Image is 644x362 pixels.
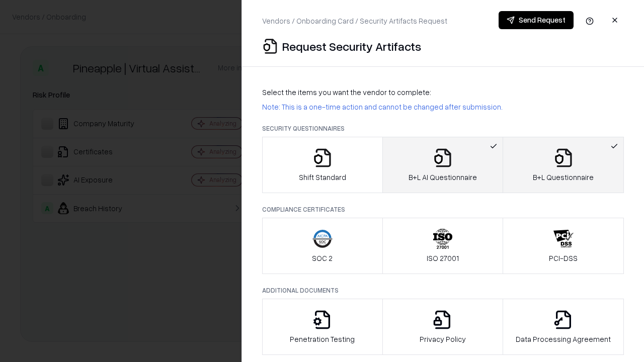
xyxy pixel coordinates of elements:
[262,205,624,214] p: Compliance Certificates
[262,286,624,295] p: Additional Documents
[503,218,624,274] button: PCI-DSS
[262,299,383,355] button: Penetration Testing
[549,253,578,263] p: PCI-DSS
[427,253,459,263] p: ISO 27001
[312,253,333,263] p: SOC 2
[516,334,611,344] p: Data Processing Agreement
[420,334,466,344] p: Privacy Policy
[503,299,624,355] button: Data Processing Agreement
[290,334,355,344] p: Penetration Testing
[299,172,346,183] p: Shift Standard
[262,16,447,26] p: Vendors / Onboarding Card / Security Artifacts Request
[282,38,421,54] p: Request Security Artifacts
[382,218,504,274] button: ISO 27001
[262,124,624,133] p: Security Questionnaires
[262,87,624,98] p: Select the items you want the vendor to complete:
[262,102,624,112] p: Note: This is a one-time action and cannot be changed after submission.
[262,137,383,193] button: Shift Standard
[382,299,504,355] button: Privacy Policy
[382,137,504,193] button: B+L AI Questionnaire
[503,137,624,193] button: B+L Questionnaire
[262,218,383,274] button: SOC 2
[499,11,574,29] button: Send Request
[409,172,477,183] p: B+L AI Questionnaire
[533,172,594,183] p: B+L Questionnaire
